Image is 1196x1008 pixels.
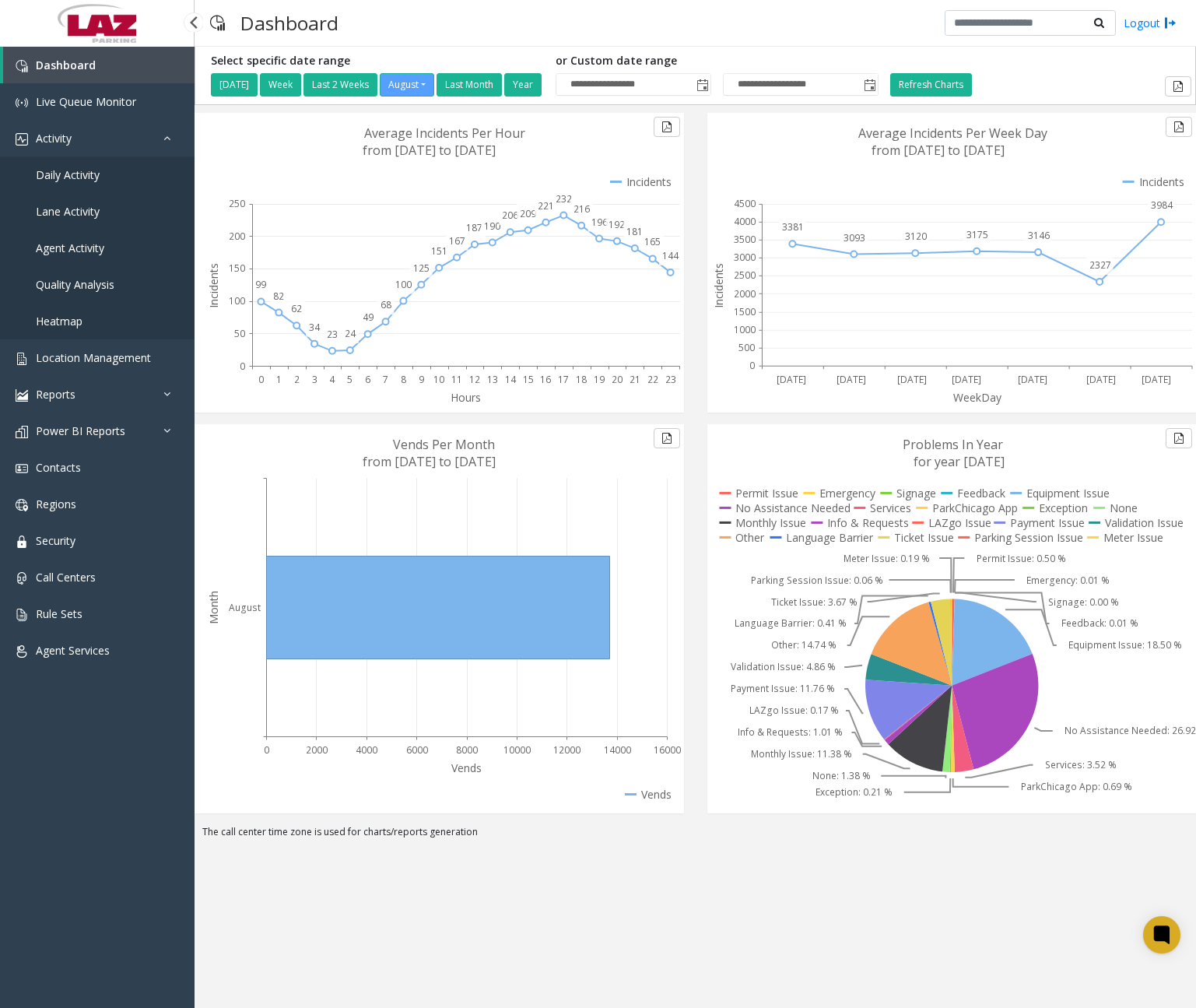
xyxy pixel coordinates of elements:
text: 125 [413,262,430,275]
img: 'icon' [16,60,28,72]
span: Rule Sets [36,606,82,621]
button: August [380,73,434,97]
text: 68 [381,298,391,311]
text: 10 [433,373,444,386]
text: Meter Issue: 0.19 % [843,552,929,565]
text: 2000 [734,287,756,300]
text: 14000 [604,743,631,757]
img: 'icon' [16,645,28,658]
text: Average Incidents Per Week Day [858,125,1047,142]
text: 100 [229,294,245,307]
img: 'icon' [16,97,28,109]
img: 'icon' [16,499,28,511]
button: Export to pdf [1165,76,1191,97]
text: Parking Session Issue: 0.06 % [751,574,883,587]
text: [DATE] [1142,373,1171,386]
text: 0 [264,743,269,757]
text: 14 [505,373,517,386]
text: 50 [234,327,245,340]
h3: Dashboard [233,4,346,42]
text: 23 [327,328,338,341]
span: Dashboard [36,58,96,72]
text: 250 [229,197,245,210]
div: The call center time zone is used for charts/reports generation [195,825,1196,847]
button: Export to pdf [654,428,680,448]
text: Vends [451,760,482,775]
text: 206 [502,209,518,222]
text: 15 [523,373,534,386]
text: [DATE] [1018,373,1047,386]
text: [DATE] [1086,373,1116,386]
button: Export to pdf [654,117,680,137]
text: [DATE] [952,373,981,386]
text: 100 [395,278,412,291]
text: 151 [431,244,447,258]
text: 3120 [905,230,927,243]
text: August [229,601,261,614]
text: 196 [591,216,608,229]
text: 181 [626,225,643,238]
text: 3984 [1151,198,1173,212]
span: Power BI Reports [36,423,125,438]
text: LAZgo Issue: 0.17 % [749,704,839,718]
text: 11 [451,373,462,386]
text: from [DATE] to [DATE] [363,453,496,470]
text: Monthly Issue: 11.38 % [751,748,852,761]
text: for year [DATE] [914,453,1005,470]
span: Heatmap [36,314,82,328]
span: Contacts [36,460,81,475]
text: Payment Issue: 11.76 % [730,683,834,696]
text: 0 [749,360,755,373]
text: 22 [647,373,658,386]
text: 12000 [553,743,580,757]
span: Reports [36,387,75,402]
text: 192 [609,218,625,231]
text: 3000 [734,251,756,265]
text: Validation Issue: 4.86 % [730,661,835,674]
text: 13 [487,373,498,386]
button: Export to pdf [1166,117,1192,137]
img: 'icon' [16,536,28,548]
text: 24 [345,327,356,340]
text: [DATE] [897,373,927,386]
span: Location Management [36,350,151,365]
text: 221 [538,199,554,212]
img: 'icon' [16,389,28,402]
text: [DATE] [836,373,866,386]
text: 8000 [456,743,478,757]
text: Permit Issue: 0.50 % [977,552,1066,565]
img: logout [1164,15,1177,31]
text: 20 [612,373,623,386]
text: 12 [469,373,480,386]
span: Agent Services [36,643,110,658]
img: 'icon' [16,462,28,475]
text: 1500 [734,305,756,318]
button: Week [260,73,301,97]
text: Services: 3.52 % [1045,759,1117,772]
text: Vends Per Month [393,436,495,453]
text: Feedback: 0.01 % [1061,617,1138,630]
text: 99 [255,278,266,291]
text: 49 [363,311,374,324]
text: 190 [484,220,500,233]
text: 3500 [734,233,756,246]
text: 4 [329,373,335,386]
text: 17 [558,373,569,386]
button: Last 2 Weeks [303,73,377,97]
text: 4000 [356,743,377,757]
text: ParkChicago App: 0.69 % [1021,781,1132,794]
span: Toggle popup [693,74,710,96]
span: Daily Activity [36,167,100,182]
text: 3381 [782,220,804,234]
text: Month [206,591,221,624]
a: Dashboard [3,47,195,83]
text: [DATE] [777,373,806,386]
text: 6000 [406,743,428,757]
img: 'icon' [16,609,28,621]
text: 10000 [503,743,531,757]
span: Lane Activity [36,204,100,219]
text: 500 [738,341,755,354]
text: 150 [229,262,245,275]
text: 2000 [306,743,328,757]
button: Last Month [437,73,502,97]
